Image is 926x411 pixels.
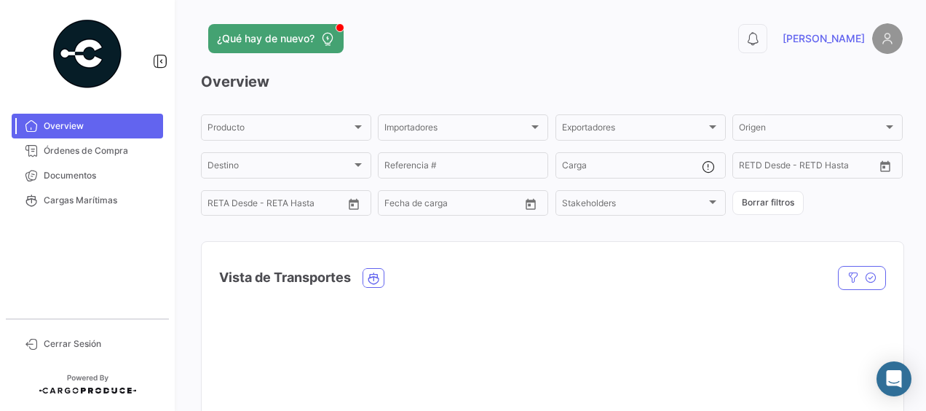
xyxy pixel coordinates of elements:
span: Cargas Marítimas [44,194,157,207]
span: Importadores [384,125,529,135]
span: ¿Qué hay de nuevo? [217,31,314,46]
a: Documentos [12,163,163,188]
a: Cargas Marítimas [12,188,163,213]
button: ¿Qué hay de nuevo? [208,24,344,53]
a: Órdenes de Compra [12,138,163,163]
button: Open calendar [520,193,542,215]
button: Borrar filtros [732,191,804,215]
span: Exportadores [562,125,706,135]
span: Overview [44,120,157,133]
button: Open calendar [874,155,896,177]
div: Abrir Intercom Messenger [876,361,911,396]
button: Open calendar [343,193,365,215]
input: Hasta [244,200,309,211]
img: powered-by.png [51,17,124,90]
input: Desde [207,200,234,211]
h4: Vista de Transportes [219,267,351,288]
h3: Overview [201,71,903,92]
button: Ocean [363,269,384,287]
span: Origen [739,125,883,135]
span: [PERSON_NAME] [783,31,865,46]
span: Cerrar Sesión [44,337,157,351]
span: Documentos [44,169,157,182]
input: Desde [739,163,765,173]
span: Destino [207,163,352,173]
input: Hasta [775,163,840,173]
span: Órdenes de Compra [44,144,157,157]
input: Desde [384,200,411,211]
span: Stakeholders [562,200,706,211]
input: Hasta [421,200,486,211]
a: Overview [12,114,163,138]
img: placeholder-user.png [872,23,903,54]
span: Producto [207,125,352,135]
